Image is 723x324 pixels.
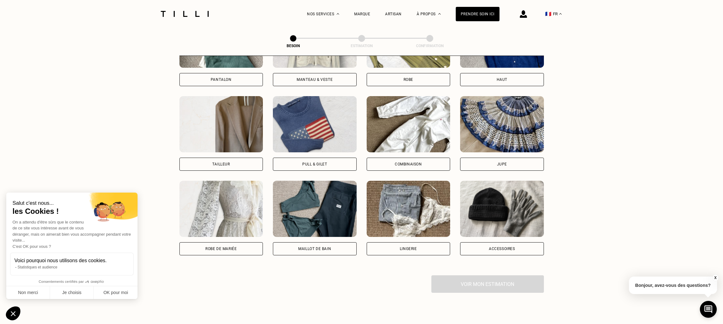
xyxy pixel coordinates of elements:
img: Tilli retouche votre Accessoires [460,181,544,237]
div: Accessoires [489,247,515,251]
div: Besoin [262,44,324,48]
button: X [712,274,718,281]
img: menu déroulant [559,13,562,15]
img: Tilli retouche votre Maillot de bain [273,181,357,237]
div: Robe de mariée [205,247,237,251]
a: Prendre soin ici [456,7,500,21]
a: Artisan [385,12,402,16]
img: icône connexion [520,10,527,18]
div: Pantalon [211,78,232,81]
img: Menu déroulant à propos [438,13,441,15]
div: Combinaison [395,162,422,166]
div: Jupe [497,162,507,166]
img: Tilli retouche votre Tailleur [179,96,263,152]
img: Tilli retouche votre Jupe [460,96,544,152]
div: Haut [497,78,507,81]
img: Logo du service de couturière Tilli [158,11,211,17]
img: Tilli retouche votre Pull & gilet [273,96,357,152]
div: Maillot de bain [298,247,331,251]
div: Tailleur [212,162,230,166]
span: 🇫🇷 [545,11,551,17]
img: Tilli retouche votre Lingerie [367,181,450,237]
div: Robe [404,78,413,81]
img: Menu déroulant [337,13,339,15]
div: Estimation [330,44,393,48]
p: Bonjour, avez-vous des questions? [629,277,717,294]
a: Marque [354,12,370,16]
img: Tilli retouche votre Robe de mariée [179,181,263,237]
div: Pull & gilet [302,162,327,166]
div: Lingerie [400,247,417,251]
div: Confirmation [399,44,461,48]
div: Manteau & Veste [297,78,333,81]
img: Tilli retouche votre Combinaison [367,96,450,152]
